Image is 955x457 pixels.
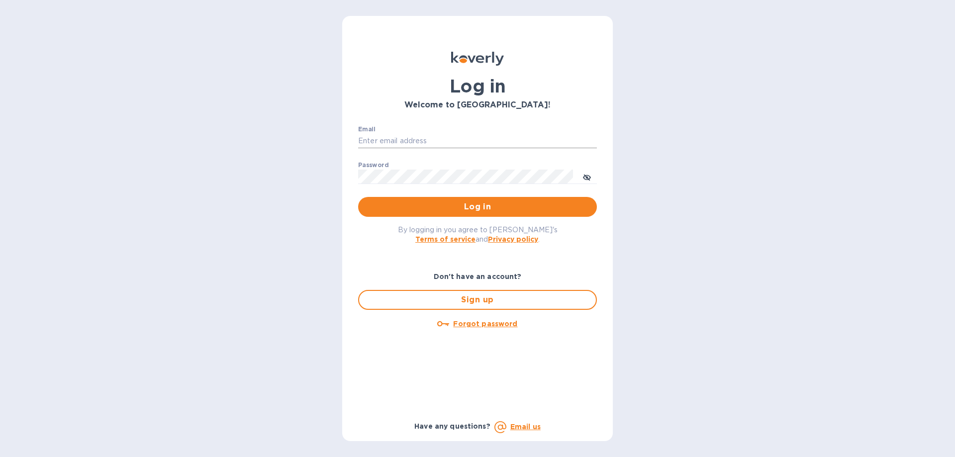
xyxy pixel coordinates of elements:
[358,100,597,110] h3: Welcome to [GEOGRAPHIC_DATA]!
[451,52,504,66] img: Koverly
[366,201,589,213] span: Log in
[358,162,388,168] label: Password
[415,235,476,243] a: Terms of service
[414,422,490,430] b: Have any questions?
[510,423,541,431] a: Email us
[577,167,597,186] button: toggle password visibility
[358,126,376,132] label: Email
[434,273,522,280] b: Don't have an account?
[358,197,597,217] button: Log in
[358,76,597,96] h1: Log in
[367,294,588,306] span: Sign up
[488,235,538,243] a: Privacy policy
[453,320,517,328] u: Forgot password
[358,134,597,149] input: Enter email address
[358,290,597,310] button: Sign up
[398,226,558,243] span: By logging in you agree to [PERSON_NAME]'s and .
